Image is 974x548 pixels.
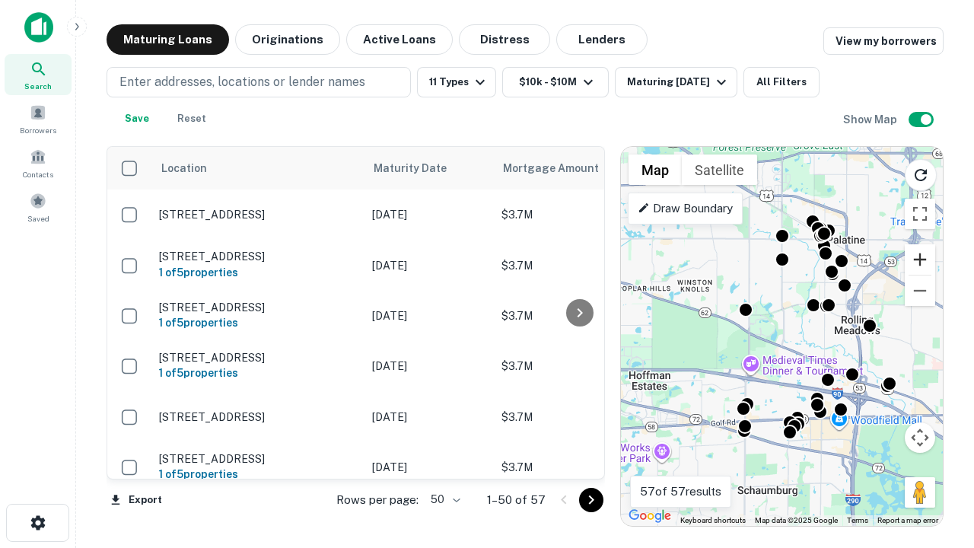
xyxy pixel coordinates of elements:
p: $3.7M [501,358,654,374]
a: Report a map error [877,516,938,524]
button: Enter addresses, locations or lender names [107,67,411,97]
div: Maturing [DATE] [627,73,730,91]
button: Reload search area [905,159,937,191]
button: Keyboard shortcuts [680,515,746,526]
h6: 1 of 5 properties [159,466,357,483]
span: Location [161,159,207,177]
a: Search [5,54,72,95]
img: Google [625,506,675,526]
p: Enter addresses, locations or lender names [119,73,365,91]
iframe: Chat Widget [898,426,974,499]
div: 50 [425,489,463,511]
p: [DATE] [372,257,486,274]
p: [DATE] [372,206,486,223]
img: capitalize-icon.png [24,12,53,43]
p: $3.7M [501,206,654,223]
button: Show street map [629,155,682,185]
button: Export [107,489,166,511]
button: Map camera controls [905,422,935,453]
button: Zoom in [905,244,935,275]
button: Originations [235,24,340,55]
p: [STREET_ADDRESS] [159,452,357,466]
button: Lenders [556,24,648,55]
p: $3.7M [501,257,654,274]
a: Contacts [5,142,72,183]
span: Mortgage Amount [503,159,619,177]
p: [DATE] [372,459,486,476]
th: Maturity Date [364,147,494,190]
p: [STREET_ADDRESS] [159,301,357,314]
p: 1–50 of 57 [487,491,546,509]
a: Open this area in Google Maps (opens a new window) [625,506,675,526]
button: Distress [459,24,550,55]
span: Contacts [23,168,53,180]
p: [STREET_ADDRESS] [159,208,357,221]
button: Save your search to get updates of matches that match your search criteria. [113,104,161,134]
a: Terms (opens in new tab) [847,516,868,524]
h6: 1 of 5 properties [159,264,357,281]
th: Location [151,147,364,190]
p: [DATE] [372,409,486,425]
button: Maturing Loans [107,24,229,55]
a: Saved [5,186,72,228]
span: Map data ©2025 Google [755,516,838,524]
button: Reset [167,104,216,134]
span: Maturity Date [374,159,466,177]
button: Show satellite imagery [682,155,757,185]
button: $10k - $10M [502,67,609,97]
a: Borrowers [5,98,72,139]
div: 0 0 [621,147,943,526]
button: Maturing [DATE] [615,67,737,97]
button: Active Loans [346,24,453,55]
p: [STREET_ADDRESS] [159,250,357,263]
a: View my borrowers [823,27,944,55]
p: Rows per page: [336,491,419,509]
p: [DATE] [372,358,486,374]
span: Search [24,80,52,92]
h6: Show Map [843,111,899,128]
p: Draw Boundary [638,199,733,218]
th: Mortgage Amount [494,147,661,190]
button: Toggle fullscreen view [905,199,935,229]
p: [STREET_ADDRESS] [159,410,357,424]
span: Saved [27,212,49,225]
p: [STREET_ADDRESS] [159,351,357,365]
p: $3.7M [501,409,654,425]
span: Borrowers [20,124,56,136]
p: [DATE] [372,307,486,324]
button: All Filters [743,67,820,97]
h6: 1 of 5 properties [159,365,357,381]
button: 11 Types [417,67,496,97]
h6: 1 of 5 properties [159,314,357,331]
button: Go to next page [579,488,603,512]
p: 57 of 57 results [640,483,721,501]
p: $3.7M [501,459,654,476]
p: $3.7M [501,307,654,324]
button: Zoom out [905,276,935,306]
